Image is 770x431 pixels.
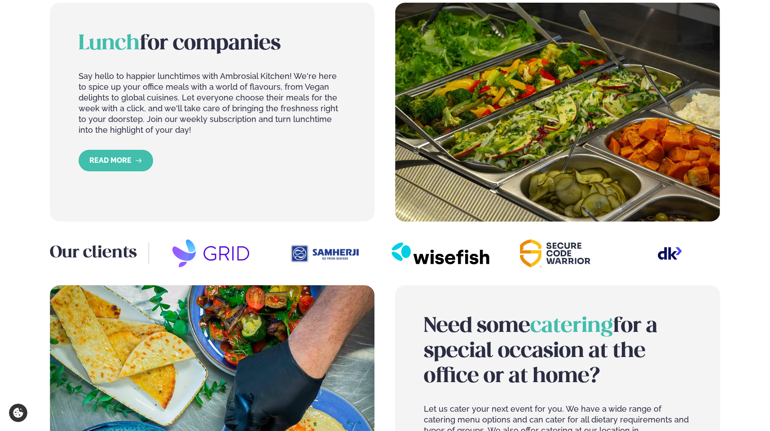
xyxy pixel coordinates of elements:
span: Lunch [79,34,140,54]
img: image alt [276,239,376,267]
p: Say hello to happier lunchtimes with Ambrosial Kitchen! We're here to spice up your office meals ... [79,71,346,135]
img: image alt [395,3,720,222]
a: READ MORE [79,150,153,171]
img: image alt [620,239,720,267]
img: image alt [161,239,261,267]
span: catering [530,317,613,336]
h2: Need some for a special occasion at the office or at home? [424,314,691,389]
h3: Our clients [50,243,149,264]
img: image alt [505,239,606,267]
a: Cookie settings [9,404,27,422]
h2: for companies [79,31,346,57]
img: image alt [390,239,491,267]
